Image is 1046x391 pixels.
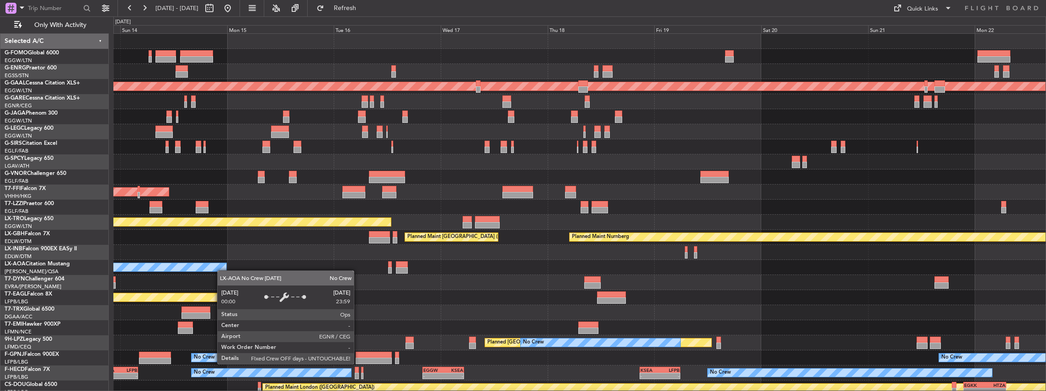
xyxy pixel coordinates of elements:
a: DGAA/ACC [5,313,32,320]
span: G-ENRG [5,65,26,71]
div: EGGW [423,367,443,373]
a: G-LEGCLegacy 600 [5,126,53,131]
a: LX-GBHFalcon 7X [5,231,50,237]
div: Tue 16 [334,25,441,33]
a: EGSS/STN [5,72,29,79]
a: G-VNORChallenger 650 [5,171,66,176]
span: G-GAAL [5,80,26,86]
div: No Crew [941,351,962,365]
div: KSEA [640,367,660,373]
a: EGLF/FAB [5,148,28,154]
a: LFMD/CEQ [5,343,31,350]
a: T7-FFIFalcon 7X [5,186,46,191]
span: F-HECD [5,367,25,372]
a: 9H-LPZLegacy 500 [5,337,52,342]
span: G-VNOR [5,171,27,176]
div: HTZA [985,382,1005,388]
a: F-HECDFalcon 7X [5,367,50,372]
a: LFMN/NCE [5,328,32,335]
a: G-SIRSCitation Excel [5,141,57,146]
a: G-JAGAPhenom 300 [5,111,58,116]
button: Quick Links [889,1,956,16]
a: EGLF/FAB [5,178,28,185]
a: LFPB/LBG [5,374,28,380]
div: - [640,373,660,379]
a: LX-INBFalcon 900EX EASy II [5,246,77,252]
span: G-LEGC [5,126,24,131]
div: No Crew [194,351,215,365]
div: Planned Maint Nurnberg [572,230,629,244]
div: No Crew [710,366,731,380]
button: Only With Activity [10,18,99,32]
a: G-GAALCessna Citation XLS+ [5,80,80,86]
a: T7-EAGLFalcon 8X [5,291,52,297]
div: EGKK [964,382,985,388]
div: - [423,373,443,379]
div: Thu 18 [548,25,655,33]
span: G-GARE [5,95,26,101]
a: G-SPCYLegacy 650 [5,156,53,161]
div: Sun 14 [120,25,227,33]
div: KSEA [443,367,463,373]
a: EGGW/LTN [5,57,32,64]
div: No Crew [194,366,215,380]
div: Quick Links [907,5,938,14]
div: Sat 20 [761,25,868,33]
div: Planned Maint [GEOGRAPHIC_DATA] ([GEOGRAPHIC_DATA]) [407,230,551,244]
a: EDLW/DTM [5,238,32,245]
span: T7-EAGL [5,291,27,297]
span: T7-DYN [5,276,25,282]
div: Planned Maint [GEOGRAPHIC_DATA] [229,321,317,334]
span: F-GPNJ [5,352,24,357]
a: G-ENRGPraetor 600 [5,65,57,71]
div: Mon 15 [227,25,334,33]
span: Refresh [326,5,364,11]
a: EGGW/LTN [5,132,32,139]
a: T7-TRXGlobal 6500 [5,306,54,312]
a: EGNR/CEG [5,102,32,109]
span: G-JAGA [5,111,26,116]
a: LX-TROLegacy 650 [5,216,53,222]
a: LX-AOACitation Mustang [5,261,70,267]
button: Refresh [312,1,367,16]
a: EGGW/LTN [5,87,32,94]
a: G-FOMOGlobal 6000 [5,50,59,56]
div: - [443,373,463,379]
a: EGGW/LTN [5,117,32,124]
a: LFPB/LBG [5,359,28,365]
span: G-FOMO [5,50,28,56]
div: Wed 17 [441,25,548,33]
span: T7-TRX [5,306,23,312]
span: T7-FFI [5,186,21,191]
span: 9H-LPZ [5,337,23,342]
a: LGAV/ATH [5,163,29,169]
a: EDLW/DTM [5,253,32,260]
div: [DATE] [115,18,131,26]
span: Only With Activity [24,22,96,28]
a: [PERSON_NAME]/QSA [5,268,59,275]
div: - [119,373,137,379]
a: EVRA/[PERSON_NAME] [5,283,61,290]
a: T7-LZZIPraetor 600 [5,201,54,206]
a: T7-EMIHawker 900XP [5,322,60,327]
div: - [660,373,679,379]
span: LX-TRO [5,216,24,222]
span: CS-DOU [5,382,26,387]
a: LFPB/LBG [5,298,28,305]
span: LX-AOA [5,261,26,267]
div: LFPB [119,367,137,373]
div: Planned [GEOGRAPHIC_DATA] ([GEOGRAPHIC_DATA]) [487,336,617,349]
span: LX-INB [5,246,22,252]
a: T7-DYNChallenger 604 [5,276,64,282]
span: T7-EMI [5,322,22,327]
a: F-GPNJFalcon 900EX [5,352,59,357]
div: Fri 19 [654,25,761,33]
div: No Crew [523,336,544,349]
div: LFPB [660,367,679,373]
a: EGLF/FAB [5,208,28,215]
input: Trip Number [28,1,80,15]
span: LX-GBH [5,231,25,237]
a: CS-DOUGlobal 6500 [5,382,57,387]
a: EGGW/LTN [5,223,32,230]
span: G-SPCY [5,156,24,161]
